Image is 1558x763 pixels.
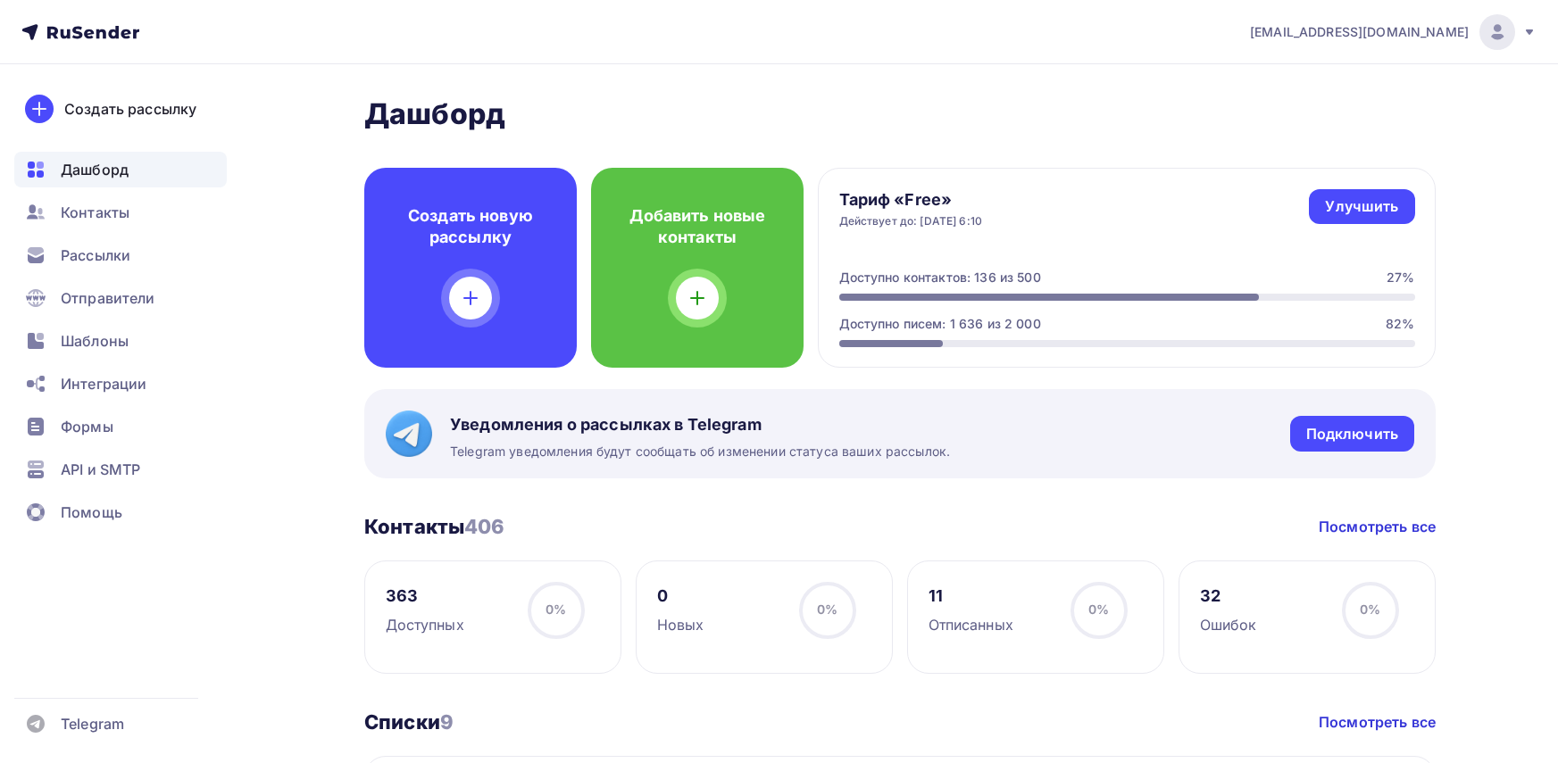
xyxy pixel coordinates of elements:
[386,614,464,635] div: Доступных
[14,409,227,444] a: Формы
[61,330,129,352] span: Шаблоны
[817,601,837,617] span: 0%
[929,614,1013,635] div: Отписанных
[64,98,196,120] div: Создать рассылку
[61,459,140,480] span: API и SMTP
[1200,585,1257,607] div: 32
[14,152,227,187] a: Дашборд
[1250,23,1469,41] span: [EMAIL_ADDRESS][DOMAIN_NAME]
[1088,601,1109,617] span: 0%
[61,373,146,394] span: Интеграции
[450,414,950,435] span: Уведомления о рассылках в Telegram
[657,614,704,635] div: Новых
[364,514,505,539] h3: Контакты
[1309,189,1414,224] a: Улучшить
[14,280,227,316] a: Отправители
[364,96,1436,132] h2: Дашборд
[450,443,950,460] span: Telegram уведомления будут сообщать об изменении статуса ваших рассылок.
[364,709,454,734] h3: Списки
[61,502,122,523] span: Помощь
[61,713,124,734] span: Telegram
[1325,196,1398,217] div: Улучшить
[14,195,227,230] a: Контакты
[61,159,129,180] span: Дашборд
[657,585,704,607] div: 0
[61,245,130,266] span: Рассылки
[1200,614,1257,635] div: Ошибок
[839,269,1041,286] div: Доступно контактов: 136 из 500
[464,515,504,538] span: 406
[839,189,983,211] h4: Тариф «Free»
[14,323,227,359] a: Шаблоны
[14,237,227,273] a: Рассылки
[386,585,464,607] div: 363
[1360,601,1380,617] span: 0%
[1386,315,1414,333] div: 82%
[1306,424,1398,444] div: Подключить
[1319,516,1436,537] a: Посмотреть все
[929,585,1013,607] div: 11
[61,416,113,437] span: Формы
[1250,14,1537,50] a: [EMAIL_ADDRESS][DOMAIN_NAME]
[440,710,454,734] span: 9
[393,205,548,248] h4: Создать новую рассылку
[839,214,983,228] div: Действует до: [DATE] 6:10
[61,287,155,309] span: Отправители
[1319,711,1436,733] a: Посмотреть все
[546,601,566,617] span: 0%
[620,205,775,248] h4: Добавить новые контакты
[839,315,1041,333] div: Доступно писем: 1 636 из 2 000
[61,202,129,223] span: Контакты
[1387,269,1414,286] div: 27%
